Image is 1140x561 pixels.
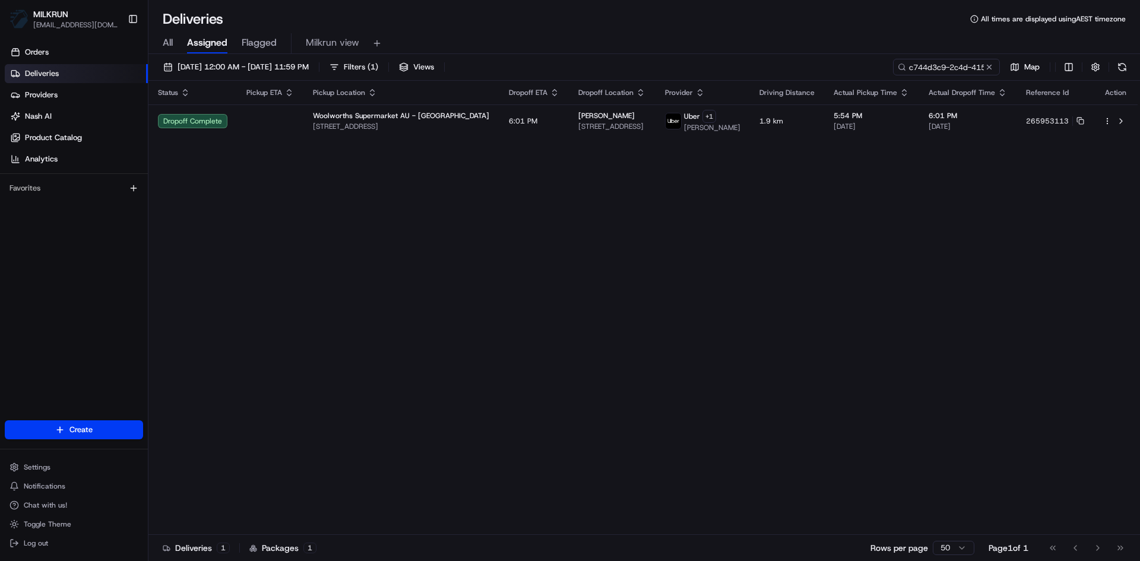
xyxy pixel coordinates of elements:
span: Woolworths Supermarket AU - [GEOGRAPHIC_DATA] [313,111,489,121]
span: 5:54 PM [834,111,910,121]
span: Dropoff Location [578,88,634,97]
button: Notifications [5,478,143,495]
span: Nash AI [25,111,52,122]
div: 1 [217,543,230,553]
span: Log out [24,538,48,548]
span: Actual Dropoff Time [929,88,995,97]
button: Create [5,420,143,439]
button: [DATE] 12:00 AM - [DATE] 11:59 PM [158,59,314,75]
span: Notifications [24,481,65,491]
button: 265953113 [1026,116,1084,126]
span: Driving Distance [759,88,815,97]
button: Chat with us! [5,497,143,514]
span: [STREET_ADDRESS] [578,122,645,131]
span: Pickup Location [313,88,365,97]
div: Packages [249,542,316,554]
span: 1.9 km [759,116,815,126]
span: Orders [25,47,49,58]
span: [DATE] 12:00 AM - [DATE] 11:59 PM [178,62,309,72]
input: Type to search [893,59,1000,75]
span: ( 1 ) [368,62,378,72]
button: MILKRUNMILKRUN[EMAIL_ADDRESS][DOMAIN_NAME] [5,5,123,33]
p: Rows per page [870,542,928,554]
button: Views [394,59,439,75]
button: +1 [702,110,716,123]
div: Action [1103,88,1128,97]
span: Filters [344,62,378,72]
span: Views [413,62,434,72]
a: Analytics [5,150,148,169]
a: Product Catalog [5,128,148,147]
img: MILKRUN [9,9,28,28]
span: Create [69,424,93,435]
img: uber-new-logo.jpeg [666,113,681,129]
span: Status [158,88,178,97]
span: 6:01 PM [509,116,537,126]
span: All times are displayed using AEST timezone [981,14,1126,24]
span: Product Catalog [25,132,82,143]
a: Nash AI [5,107,148,126]
span: Map [1024,62,1040,72]
span: All [163,36,173,50]
span: Reference Id [1026,88,1069,97]
span: Dropoff ETA [509,88,547,97]
span: Chat with us! [24,500,67,510]
span: [DATE] [929,122,1007,131]
span: Flagged [242,36,277,50]
a: Deliveries [5,64,148,83]
span: Settings [24,462,50,472]
div: Deliveries [163,542,230,554]
button: Settings [5,459,143,476]
h1: Deliveries [163,9,223,28]
span: [STREET_ADDRESS] [313,122,490,131]
button: Refresh [1114,59,1130,75]
span: Uber [684,112,700,121]
span: [PERSON_NAME] [684,123,740,132]
button: [EMAIL_ADDRESS][DOMAIN_NAME] [33,20,118,30]
span: Analytics [25,154,58,164]
a: Providers [5,85,148,104]
span: Toggle Theme [24,519,71,529]
button: Filters(1) [324,59,384,75]
div: Page 1 of 1 [989,542,1028,554]
span: [DATE] [834,122,910,131]
button: MILKRUN [33,8,68,20]
span: Milkrun view [306,36,359,50]
a: Orders [5,43,148,62]
span: Assigned [187,36,227,50]
span: Actual Pickup Time [834,88,897,97]
button: Log out [5,535,143,552]
span: [PERSON_NAME] [578,111,635,121]
button: Map [1005,59,1045,75]
div: 1 [303,543,316,553]
span: Provider [665,88,693,97]
div: Favorites [5,179,143,198]
span: 6:01 PM [929,111,1007,121]
span: Providers [25,90,58,100]
span: Deliveries [25,68,59,79]
span: Pickup ETA [246,88,282,97]
button: Toggle Theme [5,516,143,533]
